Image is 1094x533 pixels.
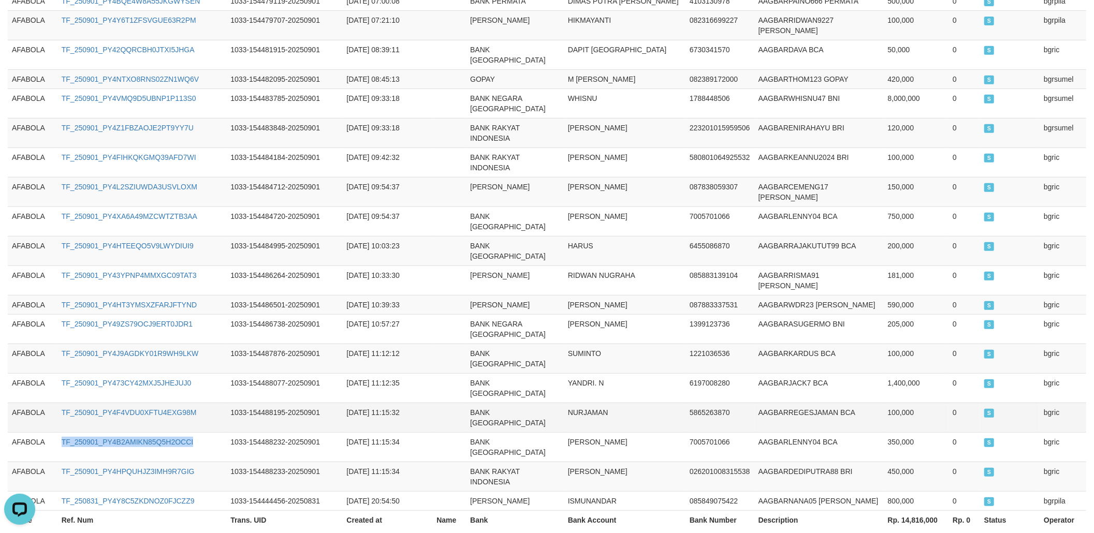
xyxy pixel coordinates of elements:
[432,510,466,529] th: Name
[754,462,884,491] td: AAGBARDEDIPUTRA88 BRI
[466,373,564,403] td: BANK [GEOGRAPHIC_DATA]
[8,295,57,314] td: AFABOLA
[226,206,342,236] td: 1033-154484720-20250901
[564,314,685,344] td: [PERSON_NAME]
[342,295,432,314] td: [DATE] 10:39:33
[949,295,980,314] td: 0
[1040,40,1086,69] td: bgric
[949,491,980,510] td: 0
[685,206,754,236] td: 7005701066
[466,40,564,69] td: BANK [GEOGRAPHIC_DATA]
[342,344,432,373] td: [DATE] 11:12:12
[62,349,199,358] a: TF_250901_PY4J9AGDKY01R9WH9LKW
[342,373,432,403] td: [DATE] 11:12:35
[564,236,685,265] td: HARUS
[8,314,57,344] td: AFABOLA
[62,408,197,417] a: TF_250901_PY4F4VDU0XFTU4EXG98M
[226,69,342,88] td: 1033-154482095-20250901
[564,40,685,69] td: DAPIT [GEOGRAPHIC_DATA]
[949,88,980,118] td: 0
[984,46,995,55] span: SUCCESS
[984,272,995,280] span: SUCCESS
[1040,491,1086,510] td: bgrpila
[685,265,754,295] td: 085883139104
[754,403,884,432] td: AAGBARREGESJAMAN BCA
[466,206,564,236] td: BANK [GEOGRAPHIC_DATA]
[342,177,432,206] td: [DATE] 09:54:37
[466,265,564,295] td: [PERSON_NAME]
[685,40,754,69] td: 6730341570
[884,462,949,491] td: 450,000
[754,40,884,69] td: AAGBARDAVA BCA
[342,432,432,462] td: [DATE] 11:15:34
[1040,510,1086,529] th: Operator
[1040,69,1086,88] td: bgrsumel
[8,147,57,177] td: AFABOLA
[884,236,949,265] td: 200,000
[949,403,980,432] td: 0
[8,373,57,403] td: AFABOLA
[466,177,564,206] td: [PERSON_NAME]
[685,344,754,373] td: 1221036536
[754,206,884,236] td: AAGBARLENNY04 BCA
[226,403,342,432] td: 1033-154488195-20250901
[754,10,884,40] td: AAGBARRIDWAN9227 [PERSON_NAME]
[949,147,980,177] td: 0
[1040,147,1086,177] td: bgric
[8,10,57,40] td: AFABOLA
[226,147,342,177] td: 1033-154484184-20250901
[685,69,754,88] td: 082389172000
[754,491,884,510] td: AAGBARNANA05 [PERSON_NAME]
[685,314,754,344] td: 1399123736
[685,491,754,510] td: 085849075422
[984,497,995,506] span: SUCCESS
[62,153,196,161] a: TF_250901_PY4FIHKQKGMQ39AFD7WI
[62,94,196,102] a: TF_250901_PY4VMQ9D5UBNP1P113S0
[62,183,197,191] a: TF_250901_PY4L2SZIUWDA3USVLOXM
[226,344,342,373] td: 1033-154487876-20250901
[685,10,754,40] td: 082316699227
[342,40,432,69] td: [DATE] 08:39:11
[226,236,342,265] td: 1033-154484995-20250901
[1040,462,1086,491] td: bgric
[62,242,194,250] a: TF_250901_PY4HTEEQO5V9LWYDIUI9
[62,497,195,505] a: TF_250831_PY4Y8C5ZKDNOZ0FJCZZ9
[342,265,432,295] td: [DATE] 10:33:30
[466,118,564,147] td: BANK RAKYAT INDONESIA
[754,177,884,206] td: AAGBARCEMENG17 [PERSON_NAME]
[466,314,564,344] td: BANK NEGARA [GEOGRAPHIC_DATA]
[984,242,995,251] span: SUCCESS
[8,118,57,147] td: AFABOLA
[949,265,980,295] td: 0
[949,206,980,236] td: 0
[685,236,754,265] td: 6455086870
[226,40,342,69] td: 1033-154481915-20250901
[8,265,57,295] td: AFABOLA
[984,379,995,388] span: SUCCESS
[564,118,685,147] td: [PERSON_NAME]
[564,344,685,373] td: SUMINTO
[226,88,342,118] td: 1033-154483785-20250901
[466,295,564,314] td: [PERSON_NAME]
[1040,236,1086,265] td: bgric
[949,177,980,206] td: 0
[685,432,754,462] td: 7005701066
[884,118,949,147] td: 120,000
[466,10,564,40] td: [PERSON_NAME]
[62,271,197,279] a: TF_250901_PY43YPNP4MMXGC09TAT3
[342,491,432,510] td: [DATE] 20:54:50
[984,438,995,447] span: SUCCESS
[226,510,342,529] th: Trans. UID
[884,69,949,88] td: 420,000
[8,344,57,373] td: AFABOLA
[1040,118,1086,147] td: bgrsumel
[8,462,57,491] td: AFABOLA
[884,373,949,403] td: 1,400,000
[884,403,949,432] td: 100,000
[62,16,196,24] a: TF_250901_PY4Y6T1ZFSVGUE63R2PM
[984,320,995,329] span: SUCCESS
[466,147,564,177] td: BANK RAKYAT INDONESIA
[8,432,57,462] td: AFABOLA
[466,491,564,510] td: [PERSON_NAME]
[1040,206,1086,236] td: bgric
